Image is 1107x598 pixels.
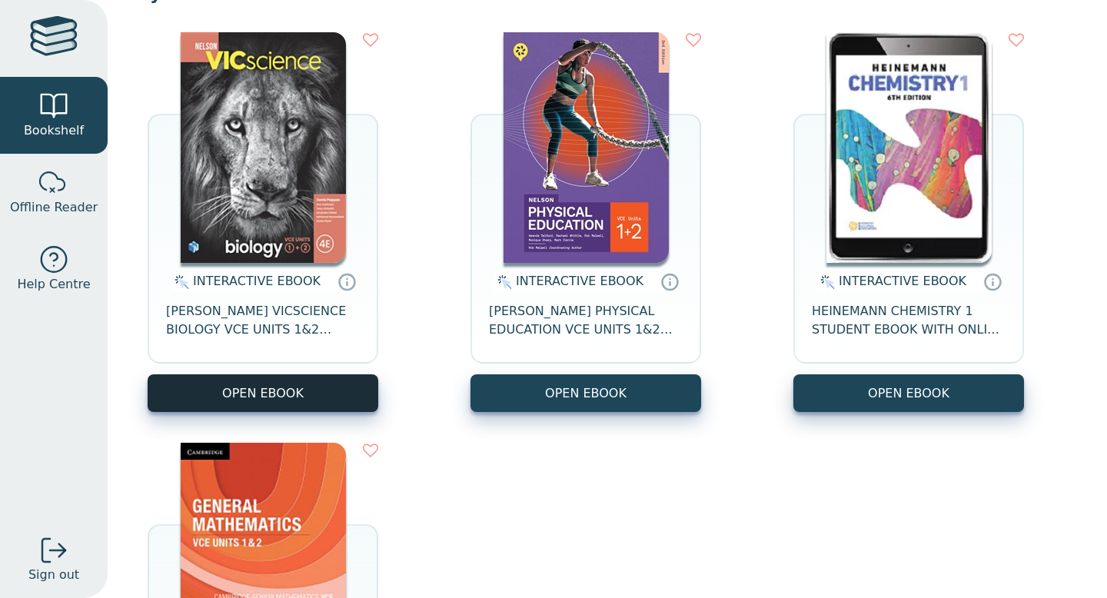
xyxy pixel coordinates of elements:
span: Bookshelf [24,121,84,140]
span: INTERACTIVE EBOOK [839,274,966,288]
img: c896ff06-7200-444a-bb61-465266640f60.jpg [504,32,669,263]
img: interactive.svg [816,273,835,291]
img: 7c05a349-4a9b-eb11-a9a2-0272d098c78b.png [181,32,346,263]
span: Help Centre [17,275,90,294]
a: Interactive eBooks are accessed online via the publisher’s portal. They contain interactive resou... [983,272,1002,291]
span: Offline Reader [10,198,98,217]
button: OPEN EBOOK [793,374,1024,412]
span: HEINEMANN CHEMISTRY 1 STUDENT EBOOK WITH ONLINE ASSESSMENT 6E [812,302,1006,339]
button: OPEN EBOOK [148,374,378,412]
a: Interactive eBooks are accessed online via the publisher’s portal. They contain interactive resou... [337,272,356,291]
button: OPEN EBOOK [470,374,701,412]
span: Sign out [28,566,79,584]
span: INTERACTIVE EBOOK [516,274,643,288]
span: INTERACTIVE EBOOK [193,274,321,288]
img: interactive.svg [170,273,189,291]
img: interactive.svg [493,273,512,291]
a: Interactive eBooks are accessed online via the publisher’s portal. They contain interactive resou... [660,272,679,291]
span: [PERSON_NAME] PHYSICAL EDUCATION VCE UNITS 1&2 MINDTAP 3E [489,302,683,339]
span: [PERSON_NAME] VICSCIENCE BIOLOGY VCE UNITS 1&2 STUDENT EBOOK 4E [166,302,360,339]
img: e0c8bbc0-3b19-4027-ad74-9769d299b2d1.png [826,32,992,263]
